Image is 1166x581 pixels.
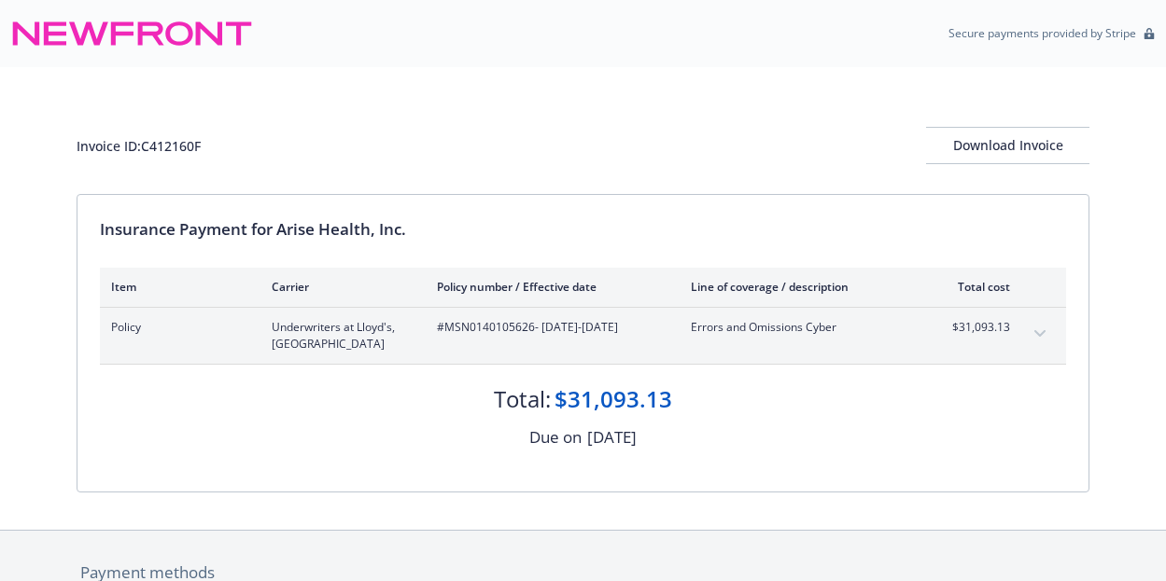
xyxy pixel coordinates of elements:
div: Line of coverage / description [691,279,910,295]
div: $31,093.13 [555,383,672,415]
div: Due on [529,425,582,450]
span: Underwriters at Lloyd's, [GEOGRAPHIC_DATA] [272,319,407,353]
div: PolicyUnderwriters at Lloyd's, [GEOGRAPHIC_DATA]#MSN0140105626- [DATE]-[DATE]Errors and Omissions... [100,308,1066,364]
button: expand content [1025,319,1055,349]
div: Policy number / Effective date [437,279,661,295]
span: $31,093.13 [940,319,1010,336]
button: Download Invoice [926,127,1089,164]
div: Download Invoice [926,128,1089,163]
div: Total: [494,383,551,415]
span: Errors and Omissions Cyber [691,319,910,336]
div: Total cost [940,279,1010,295]
p: Secure payments provided by Stripe [948,25,1136,41]
div: Carrier [272,279,407,295]
div: Insurance Payment for Arise Health, Inc. [100,217,1066,242]
span: #MSN0140105626 - [DATE]-[DATE] [437,319,661,336]
div: Item [111,279,242,295]
div: [DATE] [587,425,637,450]
span: Policy [111,319,242,336]
div: Invoice ID: C412160F [77,136,201,156]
